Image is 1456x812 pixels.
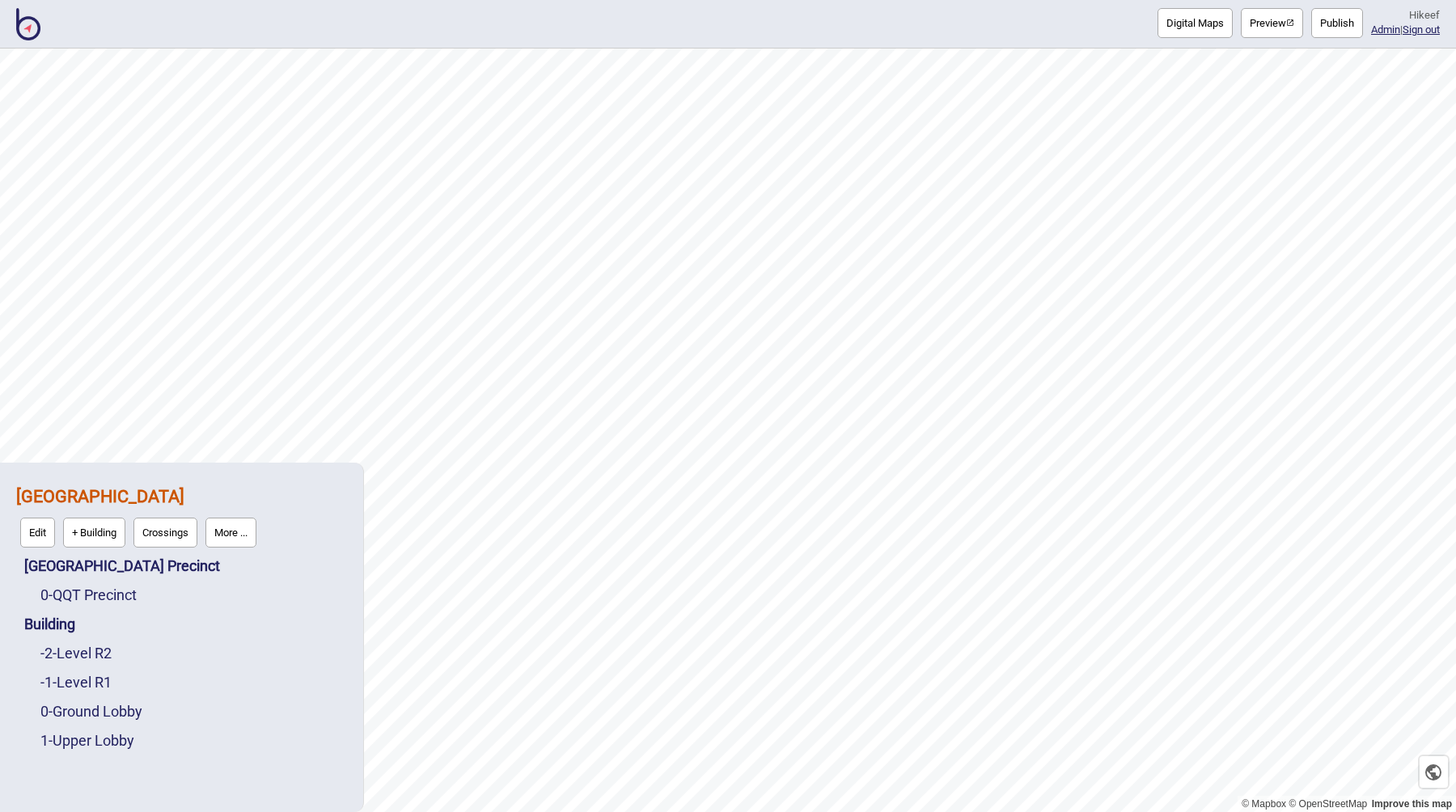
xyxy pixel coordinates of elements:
[1242,798,1286,810] a: Mapbox
[24,552,347,581] div: Quay Quarter Tower Precinct
[24,557,220,574] a: [GEOGRAPHIC_DATA] Precinct
[40,645,112,662] a: -2-Level R2
[1371,23,1400,36] a: Admin
[16,479,347,552] div: Quay Quarter Tower
[24,615,75,632] a: Building
[205,518,256,548] button: More ...
[1241,8,1303,38] button: Preview
[1289,798,1367,810] a: OpenStreetMap
[40,697,347,726] div: Ground Lobby
[129,514,201,552] a: Crossings
[16,486,184,506] a: [GEOGRAPHIC_DATA]
[40,703,142,720] a: 0-Ground Lobby
[40,668,347,697] div: Level R1
[20,518,55,548] button: Edit
[16,8,40,40] img: BindiMaps CMS
[40,581,347,610] div: QQT Precinct
[40,732,134,749] a: 1-Upper Lobby
[40,586,137,603] a: 0-QQT Precinct
[1372,798,1452,810] a: Map feedback
[133,518,197,548] button: Crossings
[201,514,260,552] a: More ...
[1286,19,1294,27] img: preview
[40,726,347,755] div: Upper Lobby
[1403,23,1440,36] button: Sign out
[63,518,125,548] button: + Building
[1311,8,1363,38] button: Publish
[1241,8,1303,38] a: Previewpreview
[16,514,59,552] a: Edit
[40,639,347,668] div: Level R2
[1158,8,1233,38] button: Digital Maps
[1371,23,1403,36] span: |
[1371,8,1440,23] div: Hi keef
[40,674,112,691] a: -1-Level R1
